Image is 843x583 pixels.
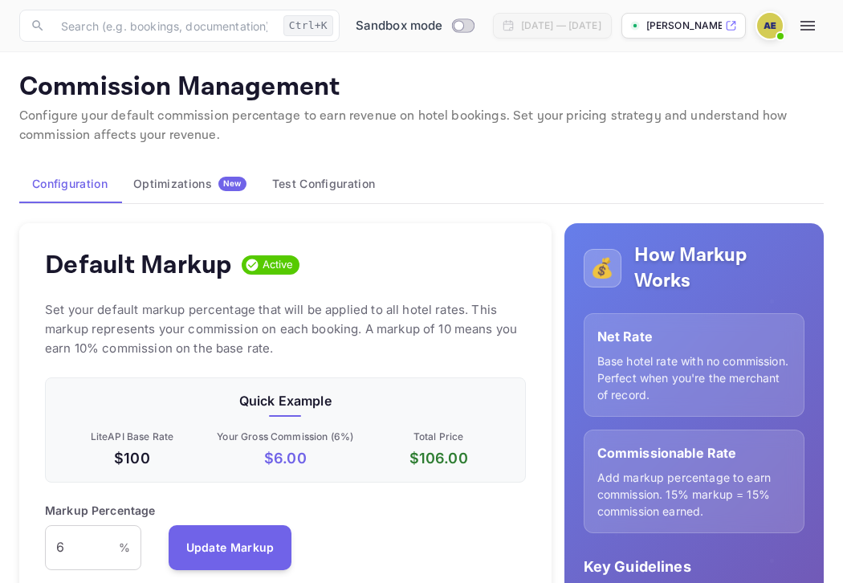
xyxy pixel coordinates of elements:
button: Update Markup [169,525,292,570]
p: Total Price [365,430,512,444]
p: $ 6.00 [212,447,359,469]
p: Configure your default commission percentage to earn revenue on hotel bookings. Set your pricing ... [19,107,824,145]
p: % [119,539,130,556]
p: $ 106.00 [365,447,512,469]
button: Configuration [19,165,120,203]
button: Test Configuration [259,165,388,203]
h4: Default Markup [45,249,232,281]
p: Your Gross Commission ( 6 %) [212,430,359,444]
p: Quick Example [59,391,512,410]
p: Commissionable Rate [597,443,791,463]
p: Markup Percentage [45,502,156,519]
span: New [218,178,246,189]
p: Key Guidelines [584,556,804,577]
p: $100 [59,447,206,469]
div: [DATE] — [DATE] [521,18,601,33]
p: Base hotel rate with no commission. Perfect when you're the merchant of record. [597,353,791,403]
input: Search (e.g. bookings, documentation) [51,10,277,42]
p: [PERSON_NAME]-phm1... [646,18,722,33]
p: Add markup percentage to earn commission. 15% markup = 15% commission earned. [597,469,791,520]
div: Switch to Production mode [349,17,480,35]
img: Anthony Essberger [757,13,783,39]
p: 💰 [590,254,614,283]
p: Set your default markup percentage that will be applied to all hotel rates. This markup represent... [45,300,526,358]
span: Sandbox mode [356,17,443,35]
p: Net Rate [597,327,791,346]
p: Commission Management [19,71,824,104]
div: Optimizations [133,177,246,191]
p: LiteAPI Base Rate [59,430,206,444]
input: 0 [45,525,119,570]
h5: How Markup Works [634,243,804,294]
span: Active [256,257,300,273]
div: Ctrl+K [283,15,333,36]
